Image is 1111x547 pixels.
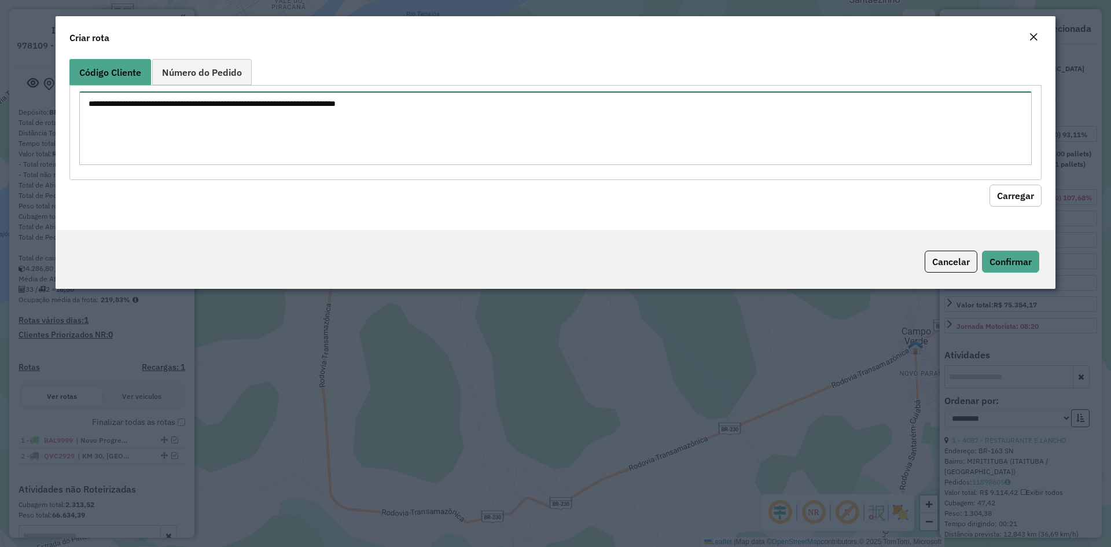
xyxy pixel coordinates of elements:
h4: Criar rota [69,31,109,45]
button: Carregar [989,185,1042,207]
span: Código Cliente [79,68,141,77]
span: Número do Pedido [162,68,242,77]
button: Cancelar [925,251,977,273]
em: Fechar [1029,32,1038,42]
button: Close [1025,30,1042,45]
button: Confirmar [982,251,1039,273]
